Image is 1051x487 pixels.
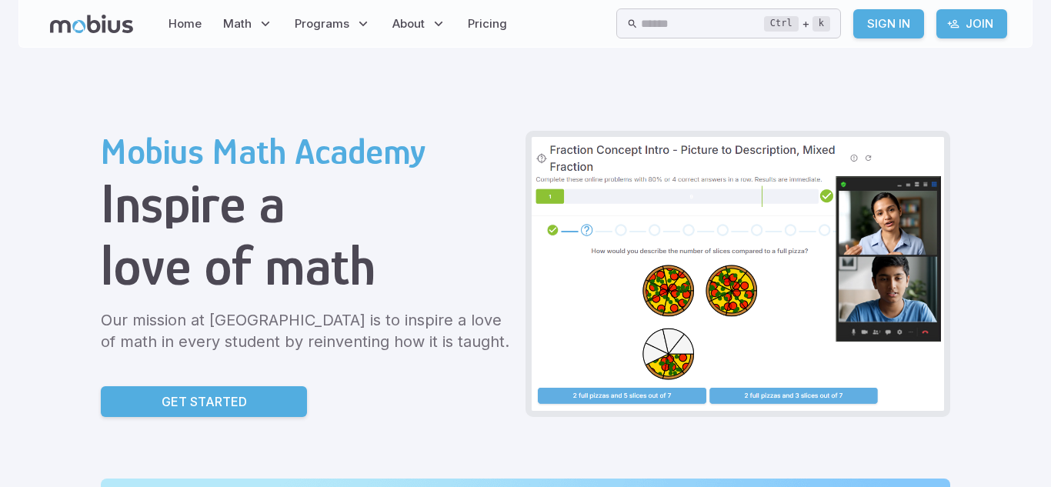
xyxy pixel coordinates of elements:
[812,16,830,32] kbd: k
[101,309,513,352] p: Our mission at [GEOGRAPHIC_DATA] is to inspire a love of math in every student by reinventing how...
[162,392,247,411] p: Get Started
[853,9,924,38] a: Sign In
[223,15,252,32] span: Math
[764,16,799,32] kbd: Ctrl
[463,6,512,42] a: Pricing
[164,6,206,42] a: Home
[101,235,513,297] h1: love of math
[101,172,513,235] h1: Inspire a
[764,15,830,33] div: +
[532,137,944,411] img: Grade 6 Class
[101,131,513,172] h2: Mobius Math Academy
[101,386,307,417] a: Get Started
[936,9,1007,38] a: Join
[392,15,425,32] span: About
[295,15,349,32] span: Programs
